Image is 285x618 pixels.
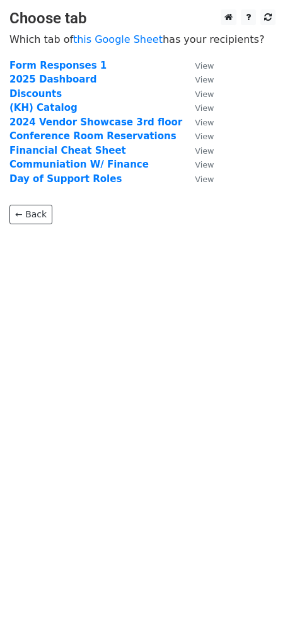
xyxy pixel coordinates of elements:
small: View [195,89,214,99]
a: Day of Support Roles [9,173,122,185]
small: View [195,118,214,127]
a: View [182,60,214,71]
a: View [182,173,214,185]
a: View [182,159,214,170]
a: 2024 Vendor Showcase 3rd floor [9,117,182,128]
a: View [182,145,214,156]
a: 2025 Dashboard [9,74,96,85]
small: View [195,146,214,156]
a: Financial Cheat Sheet [9,145,126,156]
h3: Choose tab [9,9,276,28]
a: Discounts [9,88,62,100]
a: View [182,117,214,128]
small: View [195,132,214,141]
small: View [195,75,214,84]
small: View [195,61,214,71]
a: Communiation W/ Finance [9,159,149,170]
small: View [195,160,214,169]
small: View [195,103,214,113]
small: View [195,175,214,184]
a: View [182,74,214,85]
a: View [182,88,214,100]
p: Which tab of has your recipients? [9,33,276,46]
a: this Google Sheet [73,33,163,45]
a: View [182,102,214,113]
a: Conference Room Reservations [9,130,177,142]
a: ← Back [9,205,52,224]
a: Form Responses 1 [9,60,107,71]
a: (KH) Catalog [9,102,78,113]
a: View [182,130,214,142]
